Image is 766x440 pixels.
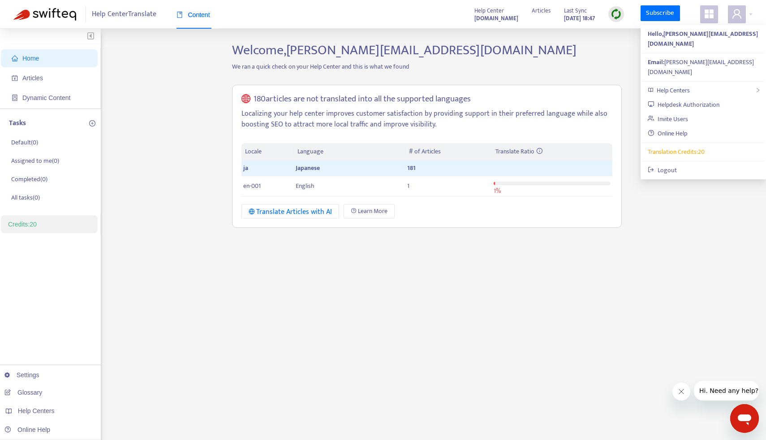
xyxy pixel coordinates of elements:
[176,11,210,18] span: Content
[474,6,504,16] span: Help Center
[241,204,340,218] button: Translate Articles with AI
[648,165,677,175] a: Logout
[648,114,688,124] a: Invite Users
[564,6,587,16] span: Last Sync
[22,94,70,101] span: Dynamic Content
[732,9,742,19] span: user
[648,57,664,67] strong: Email:
[11,193,40,202] p: All tasks ( 0 )
[22,55,39,62] span: Home
[4,371,39,379] a: Settings
[358,206,387,216] span: Learn More
[532,6,551,16] span: Articles
[13,8,76,21] img: Swifteq
[232,39,577,61] span: Welcome, [PERSON_NAME][EMAIL_ADDRESS][DOMAIN_NAME]
[755,87,761,93] span: right
[12,55,18,61] span: home
[12,75,18,81] span: account-book
[657,85,690,96] span: Help Centers
[648,29,758,49] strong: Hello, [PERSON_NAME][EMAIL_ADDRESS][DOMAIN_NAME]
[296,181,314,191] span: English
[4,426,50,433] a: Online Help
[225,62,628,71] p: We ran a quick check on your Help Center and this is what we found
[495,147,608,157] div: Translate Ratio
[89,120,95,126] span: plus-circle
[611,9,622,20] img: sync.dc5367851b00ba804db3.png
[704,9,714,19] span: appstore
[243,163,248,173] span: ja
[11,156,59,166] p: Assigned to me ( 0 )
[694,381,759,401] iframe: 会社からのメッセージ
[730,404,759,433] iframe: メッセージングウィンドウを開くボタン
[672,383,690,401] iframe: メッセージを閉じる
[12,95,18,101] span: container
[92,6,156,23] span: Help Center Translate
[296,163,320,173] span: Japanese
[494,186,501,196] span: 1 %
[22,74,43,82] span: Articles
[254,94,471,105] h5: 180 articles are not translated into all the supported languages
[474,13,518,23] a: [DOMAIN_NAME]
[243,181,261,191] span: en-001
[8,221,37,228] a: Credits:20
[18,407,55,414] span: Help Centers
[176,12,183,18] span: book
[407,181,409,191] span: 1
[9,118,26,129] p: Tasks
[294,143,405,161] th: Language
[648,100,719,110] a: Helpdesk Authorization
[407,163,416,173] span: 181
[648,57,759,77] div: [PERSON_NAME][EMAIL_ADDRESS][DOMAIN_NAME]
[11,138,38,147] p: Default ( 0 )
[648,147,705,157] a: Translation Credits:20
[249,206,332,218] div: Translate Articles with AI
[344,204,395,218] a: Learn More
[4,389,42,396] a: Glossary
[241,94,250,105] span: global
[241,143,294,161] th: Locale
[648,128,687,139] a: Online Help
[564,13,595,23] strong: [DATE] 18:47
[11,174,47,184] p: Completed ( 0 )
[405,143,492,161] th: # of Articles
[241,109,612,130] p: Localizing your help center improves customer satisfaction by providing support in their preferre...
[641,5,680,22] a: Subscribe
